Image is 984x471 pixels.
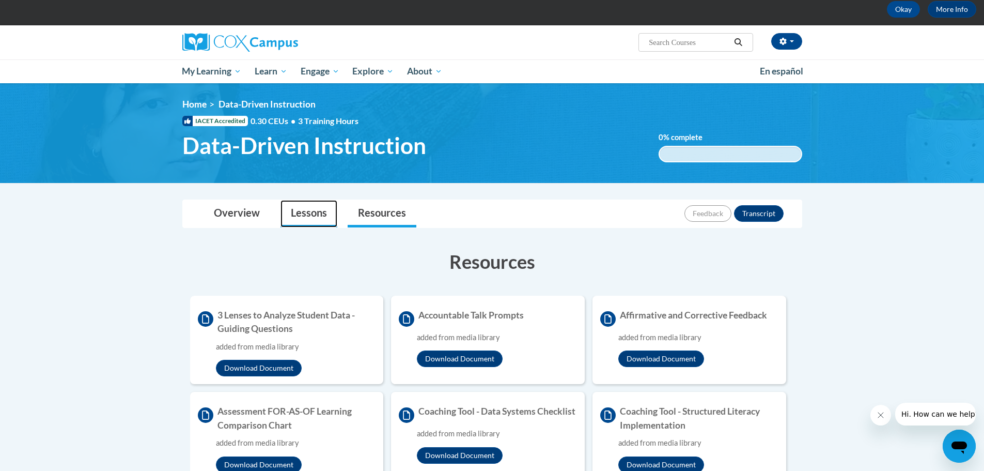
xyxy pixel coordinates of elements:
a: My Learning [176,59,248,83]
h3: Resources [182,249,802,275]
a: En español [753,60,810,82]
span: 3 Training Hours [298,116,358,126]
span: Engage [301,65,339,78]
a: About [400,59,449,83]
button: Okay [887,1,920,18]
a: Resources [348,200,416,227]
a: Explore [346,59,400,83]
h4: 3 Lenses to Analyze Student Data - Guiding Questions [198,309,376,336]
a: Lessons [280,200,337,227]
div: added from media library [216,437,376,449]
span: Data-Driven Instruction [218,99,316,110]
span: Hi. How can we help? [6,7,84,16]
iframe: Button to launch messaging window [943,430,976,463]
span: IACET Accredited [182,116,248,126]
img: Cox Campus [182,33,298,52]
div: added from media library [216,341,376,353]
button: Download Document [417,351,503,367]
h4: Coaching Tool - Structured Literacy Implementation [600,405,778,432]
h4: Affirmative and Corrective Feedback [600,309,778,327]
a: Engage [294,59,346,83]
button: Account Settings [771,33,802,50]
button: Download Document [216,360,302,376]
a: Cox Campus [182,33,379,52]
button: Feedback [684,205,731,222]
div: added from media library [618,332,778,343]
a: Home [182,99,207,110]
button: Download Document [417,447,503,464]
span: 0 [659,133,663,142]
button: Download Document [618,351,704,367]
div: added from media library [417,332,577,343]
span: About [407,65,442,78]
div: added from media library [417,428,577,439]
span: Explore [352,65,394,78]
input: Search Courses [648,36,730,49]
h4: Accountable Talk Prompts [399,309,577,327]
iframe: Close message [870,405,891,426]
a: Overview [204,200,270,227]
a: More Info [928,1,976,18]
span: • [291,116,295,126]
span: Learn [255,65,287,78]
span: 0.30 CEUs [251,115,298,127]
label: % complete [659,132,718,143]
button: Search [730,36,746,49]
button: Transcript [734,205,784,222]
div: added from media library [618,437,778,449]
span: My Learning [182,65,241,78]
iframe: Message from company [895,403,976,426]
h4: Coaching Tool - Data Systems Checklist [399,405,577,423]
div: Main menu [167,59,818,83]
span: En español [760,66,803,77]
a: Learn [248,59,294,83]
span: Data-Driven Instruction [182,132,426,159]
h4: Assessment FOR-AS-OF Learning Comparison Chart [198,405,376,432]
